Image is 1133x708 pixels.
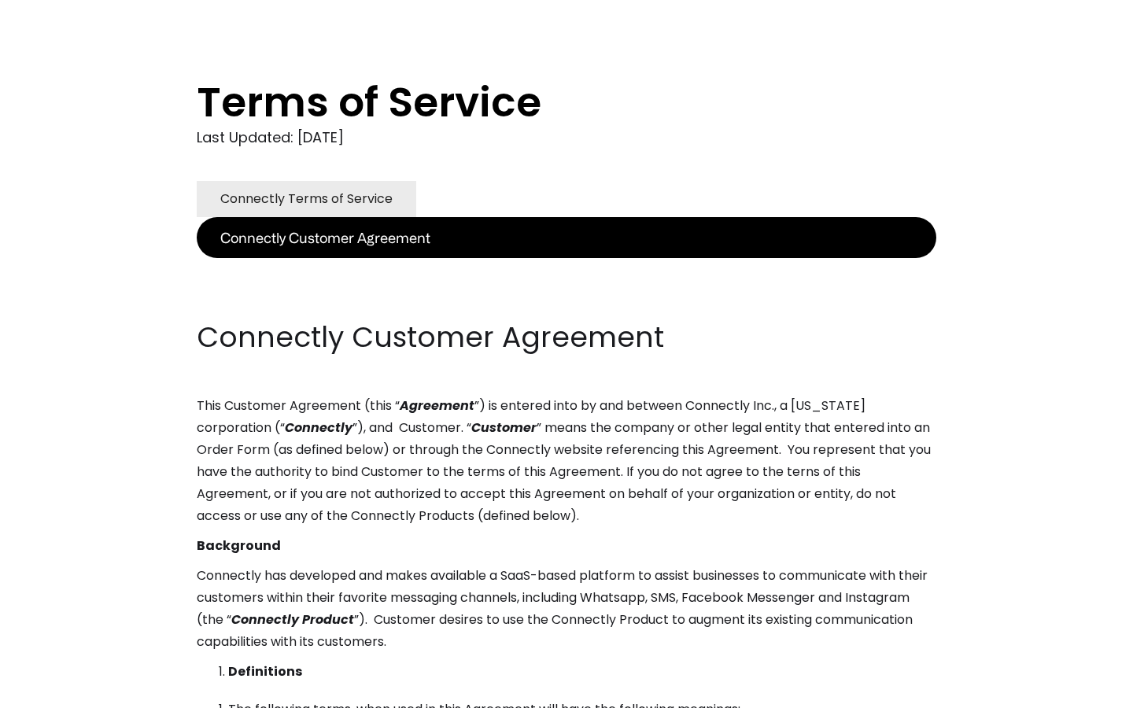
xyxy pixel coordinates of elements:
[400,396,474,415] em: Agreement
[197,288,936,310] p: ‍
[197,318,936,357] h2: Connectly Customer Agreement
[471,419,537,437] em: Customer
[231,610,354,629] em: Connectly Product
[228,662,302,680] strong: Definitions
[197,258,936,280] p: ‍
[220,227,430,249] div: Connectly Customer Agreement
[197,537,281,555] strong: Background
[197,126,936,149] div: Last Updated: [DATE]
[197,79,873,126] h1: Terms of Service
[31,680,94,702] ul: Language list
[197,565,936,653] p: Connectly has developed and makes available a SaaS-based platform to assist businesses to communi...
[16,679,94,702] aside: Language selected: English
[197,395,936,527] p: This Customer Agreement (this “ ”) is entered into by and between Connectly Inc., a [US_STATE] co...
[220,188,393,210] div: Connectly Terms of Service
[285,419,352,437] em: Connectly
